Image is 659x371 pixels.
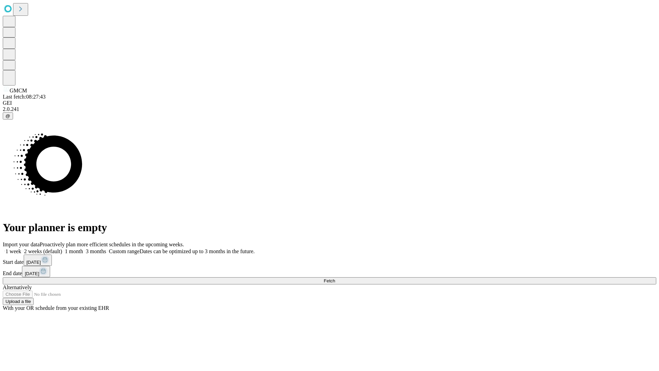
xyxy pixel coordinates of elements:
[324,278,335,283] span: Fetch
[65,248,83,254] span: 1 month
[3,94,46,100] span: Last fetch: 08:27:43
[26,260,41,265] span: [DATE]
[86,248,106,254] span: 3 months
[3,305,109,311] span: With your OR schedule from your existing EHR
[3,266,656,277] div: End date
[40,241,184,247] span: Proactively plan more efficient schedules in the upcoming weeks.
[3,106,656,112] div: 2.0.241
[3,298,34,305] button: Upload a file
[3,277,656,284] button: Fetch
[3,255,656,266] div: Start date
[140,248,255,254] span: Dates can be optimized up to 3 months in the future.
[3,100,656,106] div: GEI
[10,88,27,93] span: GMCM
[3,284,32,290] span: Alternatively
[3,112,13,120] button: @
[25,271,39,276] span: [DATE]
[3,241,40,247] span: Import your data
[22,266,50,277] button: [DATE]
[24,255,52,266] button: [DATE]
[109,248,139,254] span: Custom range
[3,221,656,234] h1: Your planner is empty
[5,248,21,254] span: 1 week
[24,248,62,254] span: 2 weeks (default)
[5,113,10,119] span: @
